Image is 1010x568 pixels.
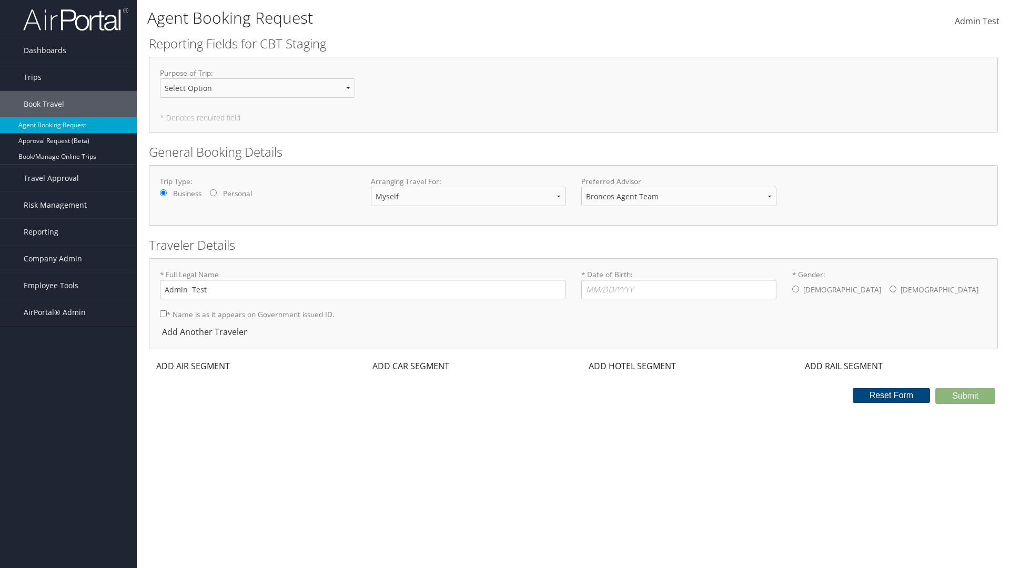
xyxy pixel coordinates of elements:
[890,286,896,292] input: * Gender:[DEMOGRAPHIC_DATA][DEMOGRAPHIC_DATA]
[901,280,978,300] label: [DEMOGRAPHIC_DATA]
[853,388,931,403] button: Reset Form
[935,388,995,404] button: Submit
[24,299,86,326] span: AirPortal® Admin
[371,176,566,187] label: Arranging Travel For:
[173,188,201,199] label: Business
[955,15,999,27] span: Admin Test
[160,68,355,106] label: Purpose of Trip :
[160,176,355,187] label: Trip Type:
[160,114,987,121] h5: * Denotes required field
[797,360,888,372] div: ADD RAIL SEGMENT
[24,64,42,90] span: Trips
[149,360,235,372] div: ADD AIR SEGMENT
[24,37,66,64] span: Dashboards
[149,236,998,254] h2: Traveler Details
[24,219,58,245] span: Reporting
[160,310,167,317] input: * Name is as it appears on Government issued ID.
[160,280,565,299] input: * Full Legal Name
[149,143,998,161] h2: General Booking Details
[581,360,681,372] div: ADD HOTEL SEGMENT
[24,165,79,191] span: Travel Approval
[160,326,252,338] div: Add Another Traveler
[803,280,881,300] label: [DEMOGRAPHIC_DATA]
[147,7,715,29] h1: Agent Booking Request
[223,188,252,199] label: Personal
[24,192,87,218] span: Risk Management
[792,286,799,292] input: * Gender:[DEMOGRAPHIC_DATA][DEMOGRAPHIC_DATA]
[149,35,998,53] h2: Reporting Fields for CBT Staging
[581,280,776,299] input: * Date of Birth:
[581,176,776,187] label: Preferred Advisor
[160,305,335,324] label: * Name is as it appears on Government issued ID.
[365,360,454,372] div: ADD CAR SEGMENT
[24,272,78,299] span: Employee Tools
[792,269,987,301] label: * Gender:
[23,7,128,32] img: airportal-logo.png
[24,91,64,117] span: Book Travel
[160,269,565,299] label: * Full Legal Name
[160,78,355,98] select: Purpose of Trip:
[24,246,82,272] span: Company Admin
[955,5,999,38] a: Admin Test
[581,269,776,299] label: * Date of Birth:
